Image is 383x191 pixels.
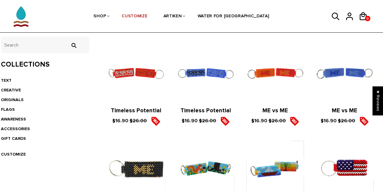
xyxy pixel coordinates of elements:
[262,107,288,114] a: ME vs ME
[151,117,160,126] img: sale5.png
[1,78,12,83] a: TEXT
[1,60,90,69] h3: Collections
[199,118,216,124] s: $26.00
[1,87,21,93] a: CREATIVE
[180,107,231,114] a: Timeless Potential
[163,1,182,33] a: ARTIKEN
[251,118,267,124] span: $16.90
[111,107,161,114] a: Timeless Potential
[1,117,26,122] a: AWARENESS
[94,1,106,33] a: SHOP
[359,117,368,126] img: sale5.png
[1,152,26,157] a: CUSTOMIZE
[220,117,229,126] img: sale5.png
[338,118,355,124] s: $26.00
[365,16,370,21] a: 0
[130,118,147,124] s: $26.00
[373,86,383,115] div: Click to open Judge.me floating reviews tab
[321,118,337,124] span: $16.90
[1,97,24,102] a: ORIGINALS
[332,107,357,114] a: ME vs ME
[182,118,198,124] span: $16.90
[1,126,30,131] a: ACCESSORIES
[1,136,26,141] a: GIFT CARDS
[122,1,147,33] a: CUSTOMIZE
[1,107,15,112] a: FLAGS
[1,37,90,53] input: Search
[68,43,80,48] input: Search
[112,118,128,124] span: $16.90
[268,118,286,124] s: $26.00
[197,1,269,33] a: WATER FOR [GEOGRAPHIC_DATA]
[290,117,299,126] img: sale5.png
[365,15,370,22] span: 0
